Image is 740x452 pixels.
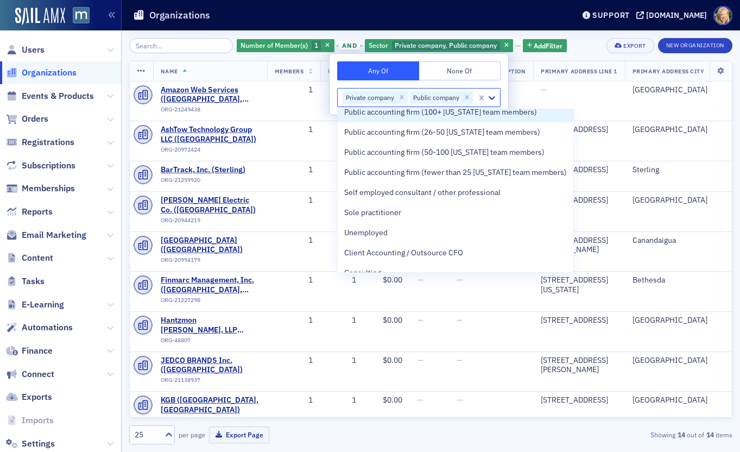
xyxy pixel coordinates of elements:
a: Settings [6,438,55,450]
span: Sole practitioner [344,207,401,218]
a: New Organization [658,40,732,49]
div: [STREET_ADDRESS] [541,125,617,135]
span: Finance [22,345,53,357]
span: — [418,395,423,405]
span: Orders [22,113,48,125]
span: Subscriptions [22,160,75,172]
a: Connect [6,368,54,380]
div: ORG-21138937 [161,376,260,387]
div: Export [623,43,646,49]
a: Email Marketing [6,229,86,241]
a: Content [6,252,53,264]
a: Hantzmon [PERSON_NAME], LLP ([GEOGRAPHIC_DATA], [GEOGRAPHIC_DATA]) [161,316,260,335]
div: Bethesda [633,275,727,285]
a: Tasks [6,275,45,287]
span: Unemployed [344,227,388,238]
span: — [457,315,463,325]
button: Any Of [337,61,419,80]
div: ORG-20972424 [161,146,260,157]
div: [GEOGRAPHIC_DATA] [633,125,727,135]
button: [DOMAIN_NAME] [636,11,711,19]
span: Exports [22,391,52,403]
div: Canandaigua [633,236,727,246]
a: Finance [6,345,53,357]
img: SailAMX [15,8,65,25]
a: JEDCO BRANDS Inc. ([GEOGRAPHIC_DATA]) [161,356,260,375]
div: Remove Private company [396,91,408,104]
span: Primary Address Line 1 [541,67,617,75]
div: Private company [343,91,396,104]
strong: 14 [675,430,687,440]
span: Members [275,67,304,75]
a: Automations [6,322,73,334]
div: 1 [328,85,356,95]
div: 1 [275,125,313,135]
div: [GEOGRAPHIC_DATA] [633,356,727,366]
a: Imports [6,415,54,426]
div: 1 [328,275,356,285]
a: Amazon Web Services ([GEOGRAPHIC_DATA], [GEOGRAPHIC_DATA]) [161,85,260,104]
span: Users [22,44,45,56]
span: Consulting [344,267,381,279]
div: [STREET_ADDRESS][PERSON_NAME] [541,356,617,375]
span: AshTow Technology Group LLC (Centreville) [161,125,260,144]
span: Imports [22,415,54,426]
a: KGB ([GEOGRAPHIC_DATA], [GEOGRAPHIC_DATA]) [161,395,260,415]
a: Exports [6,391,52,403]
span: Organizations [22,67,77,79]
button: Export Page [209,426,269,443]
span: Automations [22,322,73,334]
span: $0.00 [383,355,402,365]
span: — [457,395,463,405]
span: BarTrack, Inc. (Sterling) [161,165,260,175]
button: None Of [419,61,501,80]
span: Client Accounting / Outsource CFO [344,247,463,259]
a: Events & Products [6,90,94,102]
span: Amazon Web Services (Seattle, WA) [161,85,260,104]
div: ORG-20994179 [161,256,260,267]
strong: 14 [704,430,716,440]
span: 1 [314,41,318,49]
span: Content [22,252,53,264]
span: $0.00 [383,315,402,325]
a: Orders [6,113,48,125]
div: 1 [328,356,356,366]
span: Private company, Public company [395,41,497,49]
div: [GEOGRAPHIC_DATA] [633,85,727,95]
div: 1 [275,356,313,366]
div: [STREET_ADDRESS] [541,395,617,405]
span: — [418,355,423,365]
label: per page [179,430,205,440]
div: ORG-21223922 [161,417,260,428]
span: Number of Member(s) [241,41,308,49]
a: Reports [6,206,53,218]
a: [GEOGRAPHIC_DATA] ([GEOGRAPHIC_DATA]) [161,236,260,255]
div: Public company [410,91,461,104]
span: $0.00 [383,275,402,285]
div: [STREET_ADDRESS] [541,196,617,205]
div: 1 [275,316,313,325]
div: [GEOGRAPHIC_DATA] [633,196,727,205]
span: Sector [369,41,388,49]
div: [STREET_ADDRESS] [541,165,617,175]
div: 1 [275,165,313,175]
span: Profile [713,6,732,25]
span: Primary Address City [633,67,705,75]
div: 1 [328,316,356,325]
div: ORG-21249438 [161,106,260,117]
div: 25 [135,429,159,441]
div: ORG-21227298 [161,297,260,307]
span: Registrations [22,136,74,148]
span: — [418,275,423,285]
a: Registrations [6,136,74,148]
div: [DOMAIN_NAME] [646,10,707,20]
span: Users [328,67,347,75]
span: Benfield Electric Co. (Aberdeen) [161,196,260,215]
div: 1 [328,196,356,205]
a: View Homepage [65,7,90,26]
span: — [457,355,463,365]
button: New Organization [658,38,732,53]
span: Tasks [22,275,45,287]
span: Hantzmon Wiebel, LLP (Charlottesville, VA) [161,316,260,335]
